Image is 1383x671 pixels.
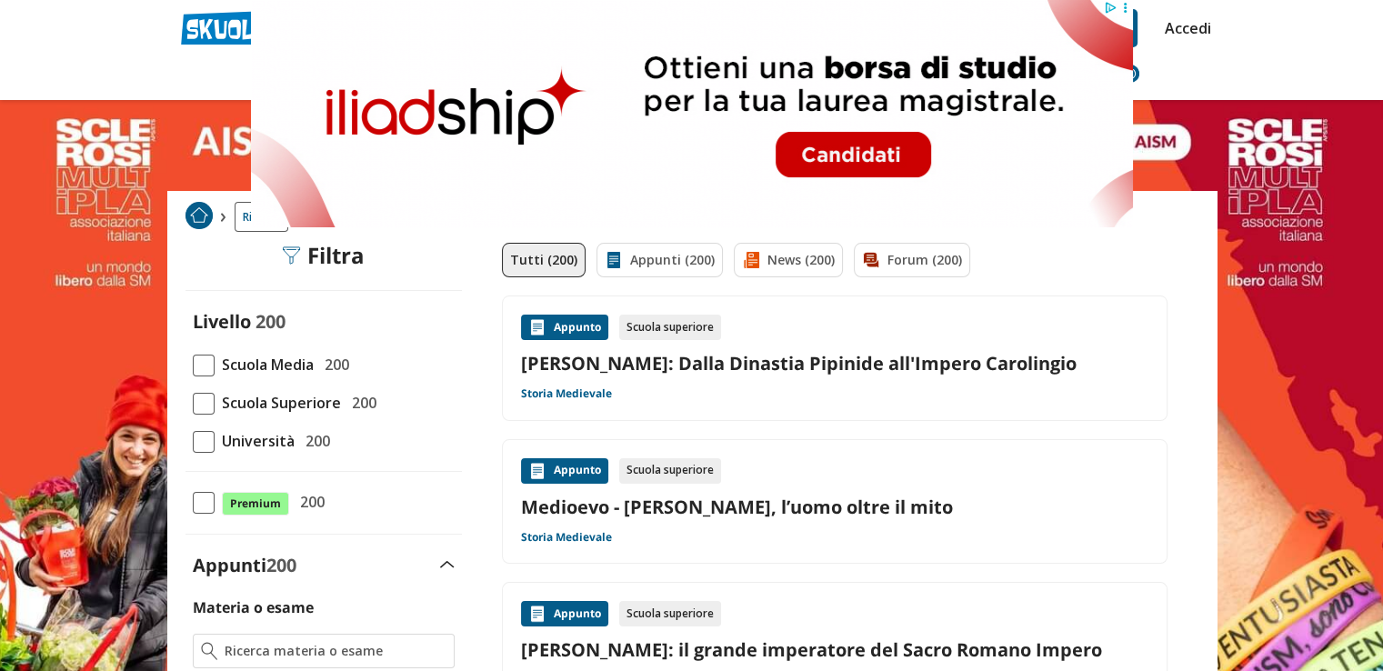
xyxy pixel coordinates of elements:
[742,251,760,269] img: News filtro contenuto
[215,429,295,453] span: Università
[528,318,546,336] img: Appunti contenuto
[215,353,314,376] span: Scuola Media
[282,243,365,268] div: Filtra
[185,202,213,229] img: Home
[521,637,1148,662] a: [PERSON_NAME]: il grande imperatore del Sacro Romano Impero
[266,553,296,577] span: 200
[185,202,213,232] a: Home
[521,458,608,484] div: Appunto
[862,251,880,269] img: Forum filtro contenuto
[521,530,612,545] a: Storia Medievale
[619,315,721,340] div: Scuola superiore
[619,601,721,626] div: Scuola superiore
[193,597,314,617] label: Materia o esame
[282,246,300,265] img: Filtra filtri mobile
[235,202,288,232] a: Ricerca
[605,251,623,269] img: Appunti filtro contenuto
[854,243,970,277] a: Forum (200)
[521,495,1148,519] a: Medioevo - [PERSON_NAME], l’uomo oltre il mito
[298,429,330,453] span: 200
[521,351,1148,376] a: [PERSON_NAME]: Dalla Dinastia Pipinide all'Impero Carolingio
[345,391,376,415] span: 200
[440,561,455,568] img: Apri e chiudi sezione
[502,243,586,277] a: Tutti (200)
[596,243,723,277] a: Appunti (200)
[293,490,325,514] span: 200
[521,315,608,340] div: Appunto
[528,605,546,623] img: Appunti contenuto
[528,462,546,480] img: Appunti contenuto
[521,601,608,626] div: Appunto
[193,553,296,577] label: Appunti
[734,243,843,277] a: News (200)
[201,642,218,660] img: Ricerca materia o esame
[619,458,721,484] div: Scuola superiore
[215,391,341,415] span: Scuola Superiore
[521,386,612,401] a: Storia Medievale
[225,642,446,660] input: Ricerca materia o esame
[222,492,289,516] span: Premium
[256,309,286,334] span: 200
[193,309,251,334] label: Livello
[1165,9,1203,47] a: Accedi
[317,353,349,376] span: 200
